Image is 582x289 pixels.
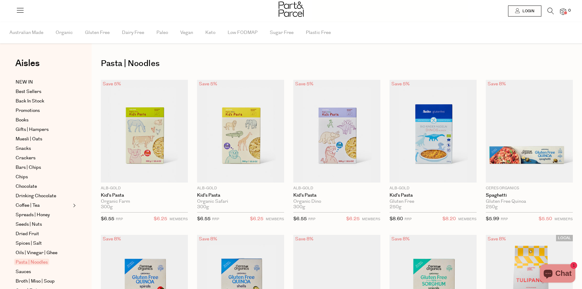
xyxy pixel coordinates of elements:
[567,8,572,13] span: 0
[508,6,541,17] a: Login
[270,22,294,43] span: Sugar Free
[16,230,71,238] a: Dried Fruit
[16,117,71,124] a: Books
[16,211,71,219] a: Spreads | Honey
[101,193,188,198] a: Kid's Pasta
[442,215,456,223] span: $8.20
[9,22,43,43] span: Australian Made
[293,216,307,222] span: $6.55
[16,173,71,181] a: Chips
[85,22,110,43] span: Gluten Free
[16,107,71,114] a: Promotions
[486,235,508,243] div: Save 8%
[16,249,71,257] a: Oils | Vinegar | Ghee
[390,235,412,243] div: Save 8%
[266,217,284,221] small: MEMBERS
[16,268,31,276] span: Sauces
[156,22,168,43] span: Paleo
[16,183,71,190] a: Chocolate
[154,215,167,223] span: $6.25
[293,235,315,243] div: Save 8%
[170,217,188,221] small: MEMBERS
[486,186,573,191] p: Ceres Organics
[306,22,331,43] span: Plastic Free
[279,2,304,17] img: Part&Parcel
[16,278,55,285] span: Broth | Miso | Soup
[101,57,573,71] h1: Pasta | Noodles
[16,183,37,190] span: Chocolate
[16,126,49,133] span: Gifts | Hampers
[560,8,566,15] a: 0
[205,22,215,43] span: Keto
[16,135,42,143] span: Muesli | Oats
[16,192,56,200] span: Drinking Chocolate
[16,88,41,95] span: Best Sellers
[538,264,577,284] inbox-online-store-chat: Shopify online store chat
[101,199,188,204] div: Organic Farm
[16,107,40,114] span: Promotions
[308,217,315,221] small: RRP
[16,202,71,209] a: Coffee | Tea
[16,192,71,200] a: Drinking Chocolate
[101,186,188,191] p: Alb-Gold
[390,80,412,88] div: Save 5%
[486,80,573,183] img: Spaghetti
[101,80,188,183] img: Kid's Pasta
[346,215,360,223] span: $6.25
[15,59,40,74] a: Aisles
[293,204,305,210] span: 300g
[362,217,380,221] small: MEMBERS
[197,193,284,198] a: Kid's Pasta
[390,186,477,191] p: Alb-Gold
[16,145,31,152] span: Snacks
[16,117,28,124] span: Books
[16,202,40,209] span: Coffee | Tea
[16,98,71,105] a: Back In Stock
[16,154,71,162] a: Crackers
[197,199,284,204] div: Organic Safari
[71,202,76,209] button: Expand/Collapse Coffee | Tea
[293,199,380,204] div: Organic Dino
[16,240,71,247] a: Spices | Salt
[501,217,508,221] small: RRP
[555,217,573,221] small: MEMBERS
[212,217,219,221] small: RRP
[16,211,50,219] span: Spreads | Honey
[486,80,508,88] div: Save 8%
[197,204,209,210] span: 300g
[16,278,71,285] a: Broth | Miso | Soup
[101,235,123,243] div: Save 8%
[122,22,144,43] span: Dairy Free
[101,80,123,88] div: Save 5%
[16,135,71,143] a: Muesli | Oats
[16,259,71,266] a: Pasta | Noodles
[486,193,573,198] a: Spaghetti
[197,235,219,243] div: Save 8%
[228,22,258,43] span: Low FODMAP
[16,221,42,228] span: Seeds | Nuts
[56,22,73,43] span: Organic
[197,80,219,88] div: Save 5%
[16,164,41,171] span: Bars | Chips
[16,145,71,152] a: Snacks
[16,221,71,228] a: Seeds | Nuts
[197,80,284,183] img: Kid's Pasta
[116,217,123,221] small: RRP
[390,204,401,210] span: 250g
[250,215,263,223] span: $6.25
[486,216,499,222] span: $5.99
[16,88,71,95] a: Best Sellers
[101,204,113,210] span: 300g
[101,216,114,222] span: $6.55
[404,217,412,221] small: RRP
[197,216,210,222] span: $6.55
[293,186,380,191] p: Alb-Gold
[16,79,71,86] a: NEW IN
[293,193,380,198] a: Kid's Pasta
[16,98,44,105] span: Back In Stock
[16,249,57,257] span: Oils | Vinegar | Ghee
[16,268,71,276] a: Sauces
[539,215,552,223] span: $5.50
[293,80,380,183] img: Kid's Pasta
[197,186,284,191] p: Alb-Gold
